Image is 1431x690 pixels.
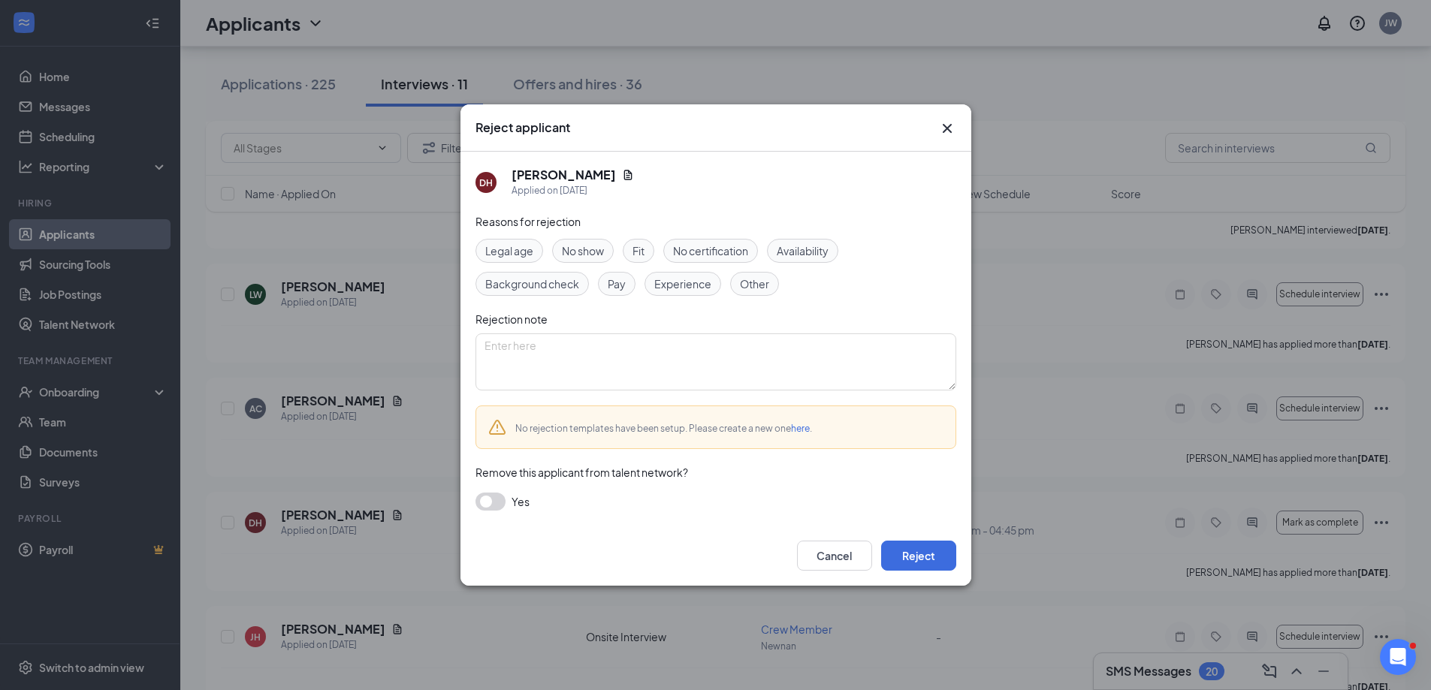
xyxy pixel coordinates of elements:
span: No rejection templates have been setup. Please create a new one . [515,423,812,434]
span: Remove this applicant from talent network? [475,466,688,479]
span: Reasons for rejection [475,215,581,228]
svg: Warning [488,418,506,436]
a: here [791,423,810,434]
span: Other [740,276,769,292]
h5: [PERSON_NAME] [512,167,616,183]
span: No show [562,243,604,259]
div: DH [479,176,493,189]
button: Cancel [797,541,872,571]
svg: Cross [938,119,956,137]
span: Fit [632,243,645,259]
span: Rejection note [475,312,548,326]
span: Background check [485,276,579,292]
svg: Document [622,169,634,181]
span: Yes [512,493,530,511]
span: No certification [673,243,748,259]
h3: Reject applicant [475,119,570,136]
span: Legal age [485,243,533,259]
span: Pay [608,276,626,292]
div: Applied on [DATE] [512,183,634,198]
iframe: Intercom live chat [1380,639,1416,675]
button: Close [938,119,956,137]
span: Availability [777,243,829,259]
button: Reject [881,541,956,571]
span: Experience [654,276,711,292]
